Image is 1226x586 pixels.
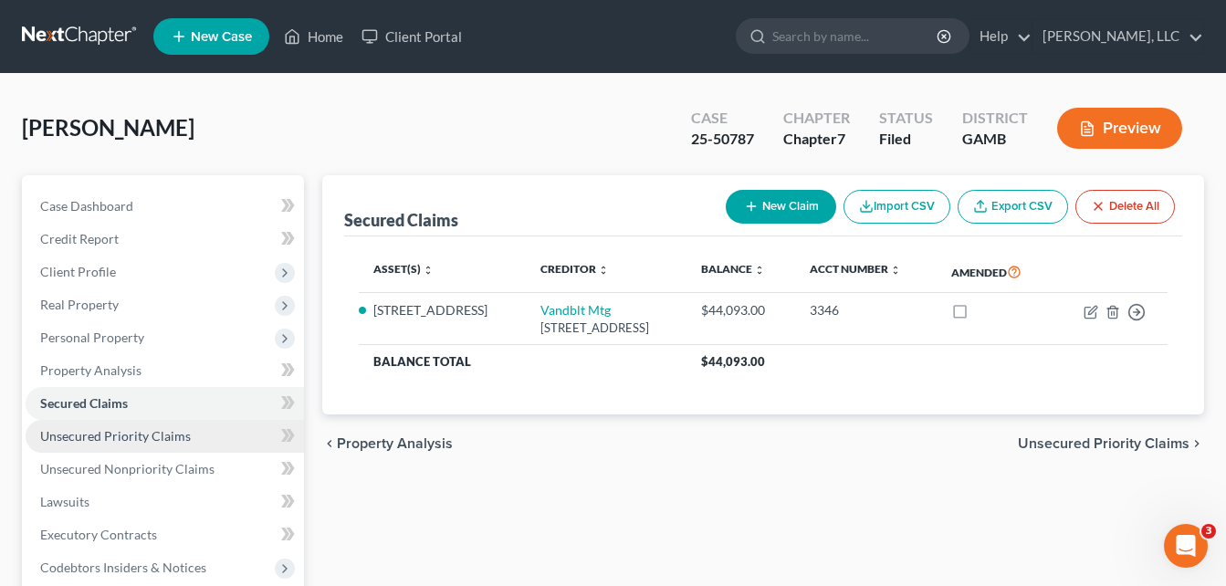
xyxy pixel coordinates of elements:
i: unfold_more [890,265,901,276]
div: Chapter [783,129,850,150]
div: Case [691,108,754,129]
div: [STREET_ADDRESS] [540,319,672,337]
span: [PERSON_NAME] [22,114,194,141]
a: Asset(s) unfold_more [373,262,434,276]
li: [STREET_ADDRESS] [373,301,511,319]
th: Amended [937,251,1053,293]
div: 25-50787 [691,129,754,150]
a: Property Analysis [26,354,304,387]
span: Credit Report [40,231,119,246]
button: New Claim [726,190,836,224]
div: $44,093.00 [701,301,781,319]
div: District [962,108,1028,129]
span: Real Property [40,297,119,312]
div: 3346 [810,301,921,319]
button: Import CSV [844,190,950,224]
a: Case Dashboard [26,190,304,223]
a: Unsecured Nonpriority Claims [26,453,304,486]
th: Balance Total [359,345,687,378]
div: Secured Claims [344,209,458,231]
i: unfold_more [423,265,434,276]
a: Unsecured Priority Claims [26,420,304,453]
div: Status [879,108,933,129]
span: Lawsuits [40,494,89,509]
span: 3 [1201,524,1216,539]
span: Property Analysis [337,436,453,451]
a: Acct Number unfold_more [810,262,901,276]
span: Executory Contracts [40,527,157,542]
a: Creditor unfold_more [540,262,609,276]
span: Unsecured Priority Claims [1018,436,1189,451]
a: Secured Claims [26,387,304,420]
a: Lawsuits [26,486,304,518]
iframe: Intercom live chat [1164,524,1208,568]
a: Vandblt Mtg [540,302,611,318]
span: 7 [837,130,845,147]
span: Property Analysis [40,362,141,378]
span: Codebtors Insiders & Notices [40,560,206,575]
div: Filed [879,129,933,150]
span: Personal Property [40,330,144,345]
i: unfold_more [598,265,609,276]
span: Unsecured Priority Claims [40,428,191,444]
span: Case Dashboard [40,198,133,214]
a: Home [275,20,352,53]
a: Executory Contracts [26,518,304,551]
a: Export CSV [958,190,1068,224]
a: Help [970,20,1032,53]
button: chevron_left Property Analysis [322,436,453,451]
i: chevron_left [322,436,337,451]
i: chevron_right [1189,436,1204,451]
a: Balance unfold_more [701,262,765,276]
input: Search by name... [772,19,939,53]
div: GAMB [962,129,1028,150]
div: Chapter [783,108,850,129]
a: Client Portal [352,20,471,53]
span: New Case [191,30,252,44]
i: unfold_more [754,265,765,276]
button: Unsecured Priority Claims chevron_right [1018,436,1204,451]
span: Secured Claims [40,395,128,411]
a: Credit Report [26,223,304,256]
span: Unsecured Nonpriority Claims [40,461,215,476]
span: Client Profile [40,264,116,279]
button: Preview [1057,108,1182,149]
button: Delete All [1075,190,1175,224]
span: $44,093.00 [701,354,765,369]
a: [PERSON_NAME], LLC [1033,20,1203,53]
